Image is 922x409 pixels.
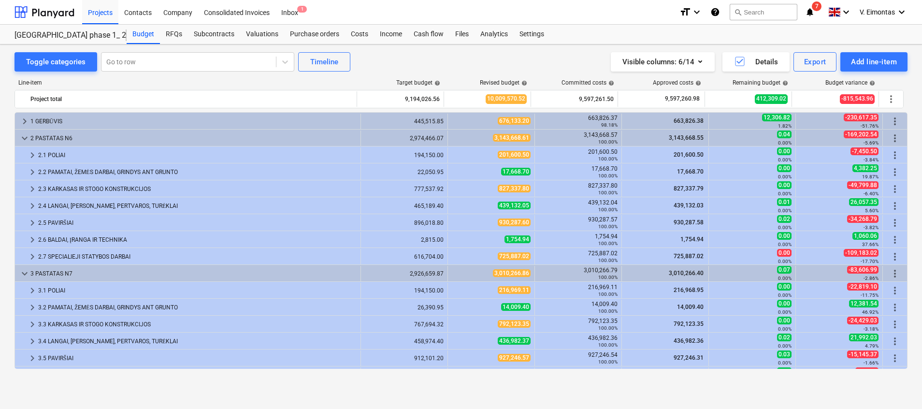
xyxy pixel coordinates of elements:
[38,249,357,264] div: 2.7 SPECIALIEJI STATYBOS DARBAI
[778,157,792,162] small: 0.00%
[27,352,38,364] span: keyboard_arrow_right
[673,354,705,361] span: 927,246.31
[498,286,531,294] span: 216,969.11
[310,56,338,68] div: Timeline
[539,301,618,314] div: 14,009.40
[653,79,701,86] div: Approved costs
[722,52,790,72] button: Details
[693,80,701,86] span: help
[498,337,531,345] span: 436,982.37
[777,367,792,375] span: 0.00
[365,304,444,311] div: 26,390.95
[676,304,705,310] span: 14,009.40
[864,326,879,332] small: -3.18%
[896,6,908,18] i: keyboard_arrow_down
[539,182,618,196] div: 827,337.80
[673,151,705,158] span: 201,600.50
[864,140,879,146] small: -5.69%
[865,208,879,213] small: 5.60%
[777,249,792,257] span: 0.00
[504,235,531,243] span: 1,754.94
[668,270,705,277] span: 3,010,266.40
[778,292,792,298] small: 0.00%
[778,360,792,365] small: 0.00%
[862,242,879,247] small: 37.66%
[778,276,792,281] small: 0.00%
[598,359,618,365] small: 100.00%
[27,251,38,263] span: keyboard_arrow_right
[562,79,614,86] div: Committed costs
[240,25,284,44] div: Valuations
[755,94,788,103] span: 412,309.02
[493,269,531,277] span: 3,010,266.86
[606,80,614,86] span: help
[365,253,444,260] div: 616,704.00
[408,25,449,44] a: Cash flow
[432,80,440,86] span: help
[365,321,444,328] div: 767,694.32
[673,287,705,293] span: 216,968.95
[501,168,531,175] span: 17,668.70
[850,147,879,155] span: -7,450.50
[498,219,531,226] span: 930,287.60
[160,25,188,44] div: RFQs
[849,300,879,307] span: 12,381.54
[865,343,879,349] small: 4.79%
[778,225,792,230] small: 0.00%
[847,351,879,358] span: -15,145.37
[365,118,444,125] div: 445,515.85
[777,181,792,189] span: 0.00
[486,94,527,103] span: 10,009,570.52
[38,334,357,349] div: 3.4 LANGAI, [PERSON_NAME], PERTVAROS, TURĖKLAI
[38,232,357,248] div: 2.6 BALDAI, ĮRANGA IR TECHNIKA
[852,164,879,172] span: 4,382.25
[889,166,901,178] span: More actions
[19,132,30,144] span: keyboard_arrow_down
[855,367,879,375] span: -173.77
[889,217,901,229] span: More actions
[127,25,160,44] div: Budget
[598,275,618,280] small: 100.00%
[14,52,97,72] button: Toggle categories
[38,181,357,197] div: 2.3 KARKASAS IR STOGO KONSTRUKCIJOS
[889,268,901,279] span: More actions
[840,6,852,18] i: keyboard_arrow_down
[365,287,444,294] div: 194,150.00
[734,56,778,68] div: Details
[778,259,792,264] small: 0.00%
[365,338,444,345] div: 458,974.40
[598,173,618,178] small: 100.00%
[498,117,531,125] span: 676,133.20
[778,343,792,349] small: 0.00%
[840,52,908,72] button: Add line-item
[777,131,792,138] span: 0.04
[498,185,531,192] span: 827,337.80
[762,114,792,121] span: 12,306.82
[840,94,875,103] span: -815,543.96
[38,215,357,231] div: 2.5 PAVIRŠIAI
[374,25,408,44] a: Income
[885,93,897,105] span: More actions
[851,56,897,68] div: Add line-item
[514,25,550,44] div: Settings
[38,317,357,332] div: 3.3 KARKASAS IR STOGO KONSTRUKCIJOS
[889,234,901,246] span: More actions
[730,4,797,20] button: Search
[535,91,614,107] div: 9,597,261.50
[27,166,38,178] span: keyboard_arrow_right
[539,131,618,145] div: 3,143,668.57
[844,249,879,257] span: -109,183.02
[601,122,618,128] small: 98.18%
[874,363,922,409] iframe: Chat Widget
[297,6,307,13] span: 1
[598,139,618,145] small: 100.00%
[862,174,879,179] small: 19.87%
[27,149,38,161] span: keyboard_arrow_right
[889,149,901,161] span: More actions
[777,198,792,206] span: 0.01
[598,207,618,212] small: 100.00%
[598,156,618,161] small: 100.00%
[777,283,792,291] span: 0.00
[864,225,879,230] small: -3.82%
